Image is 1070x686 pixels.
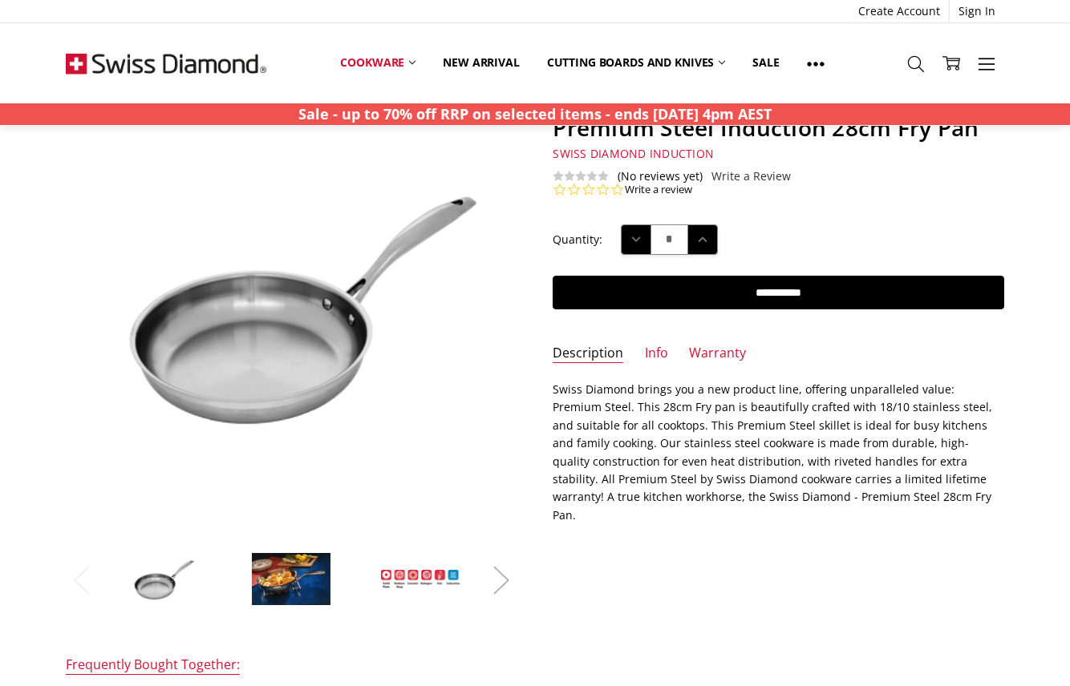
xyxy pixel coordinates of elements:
[533,45,740,80] a: Cutting boards and knives
[793,45,838,81] a: Show All
[66,23,266,103] img: Free Shipping On Every Order
[711,170,791,183] a: Write a Review
[429,45,533,80] a: New arrival
[251,552,331,607] img: Premium Steel Induction 28cm Fry Pan
[122,552,202,607] img: Premium Steel Induction 28cm Fry Pan
[485,555,517,604] button: Next
[645,345,668,363] a: Info
[66,555,98,604] button: Previous
[689,345,746,363] a: Warranty
[66,656,240,675] div: Frequently Bought Together:
[553,146,714,161] span: Swiss Diamond Induction
[553,114,1004,142] h1: Premium Steel Induction 28cm Fry Pan
[380,569,460,590] img: Premium Steel Induction 28cm Fry Pan
[739,45,792,80] a: Sale
[553,381,1004,524] p: Swiss Diamond brings you a new product line, offering unparalleled value: Premium Steel. This 28c...
[298,104,772,123] strong: Sale - up to 70% off RRP on selected items - ends [DATE] 4pm AEST
[326,45,429,80] a: Cookware
[625,183,692,197] a: Write a review
[553,231,602,248] label: Quantity:
[618,170,703,183] span: (No reviews yet)
[553,345,623,363] a: Description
